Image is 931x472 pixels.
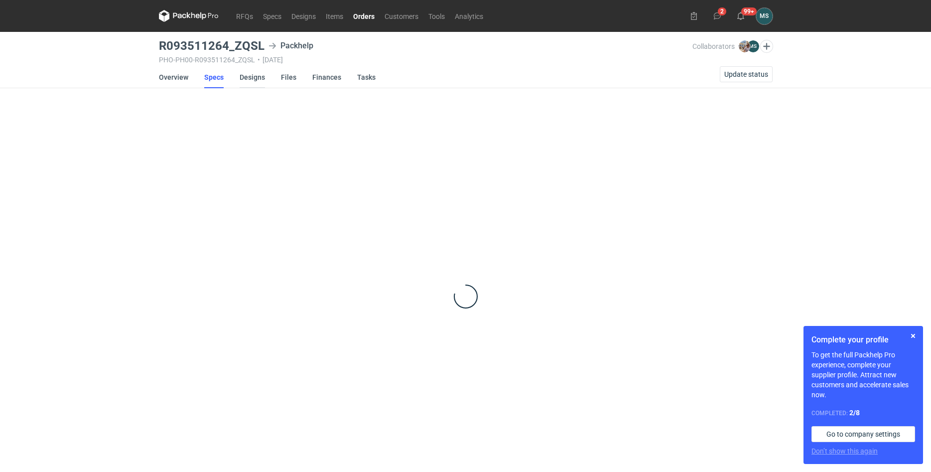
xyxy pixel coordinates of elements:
[159,10,219,22] svg: Packhelp Pro
[231,10,258,22] a: RFQs
[811,334,915,346] h1: Complete your profile
[760,40,773,53] button: Edit collaborators
[811,408,915,418] div: Completed:
[380,10,423,22] a: Customers
[321,10,348,22] a: Items
[286,10,321,22] a: Designs
[240,66,265,88] a: Designs
[747,40,759,52] figcaption: MS
[849,409,860,417] strong: 2 / 8
[450,10,488,22] a: Analytics
[739,40,751,52] img: Michał Palasek
[348,10,380,22] a: Orders
[204,66,224,88] a: Specs
[258,10,286,22] a: Specs
[756,8,773,24] div: Michał Sokołowski
[692,42,735,50] span: Collaborators
[720,66,773,82] button: Update status
[811,350,915,400] p: To get the full Packhelp Pro experience, complete your supplier profile. Attract new customers an...
[357,66,376,88] a: Tasks
[281,66,296,88] a: Files
[159,56,692,64] div: PHO-PH00-R093511264_ZQSL [DATE]
[724,71,768,78] span: Update status
[709,8,725,24] button: 2
[258,56,260,64] span: •
[811,426,915,442] a: Go to company settings
[423,10,450,22] a: Tools
[159,66,188,88] a: Overview
[268,40,313,52] div: Packhelp
[756,8,773,24] button: MS
[159,40,265,52] h3: R093511264_ZQSL
[811,446,878,456] button: Don’t show this again
[733,8,749,24] button: 99+
[907,330,919,342] button: Skip for now
[312,66,341,88] a: Finances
